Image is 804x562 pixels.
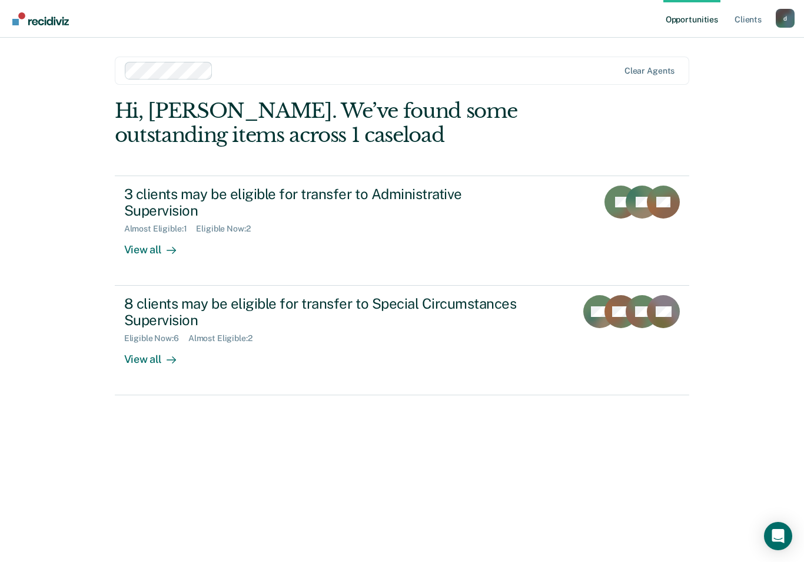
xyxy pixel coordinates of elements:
[196,224,260,234] div: Eligible Now : 2
[624,66,675,76] div: Clear agents
[12,12,69,25] img: Recidiviz
[124,234,190,257] div: View all
[115,286,690,395] a: 8 clients may be eligible for transfer to Special Circumstances SupervisionEligible Now:6Almost E...
[124,343,190,366] div: View all
[124,186,537,220] div: 3 clients may be eligible for transfer to Administrative Supervision
[776,9,795,28] div: d
[124,295,537,329] div: 8 clients may be eligible for transfer to Special Circumstances Supervision
[188,333,262,343] div: Almost Eligible : 2
[115,176,690,286] a: 3 clients may be eligible for transfer to Administrative SupervisionAlmost Eligible:1Eligible Now...
[776,9,795,28] button: Profile dropdown button
[764,522,792,550] div: Open Intercom Messenger
[124,333,188,343] div: Eligible Now : 6
[124,224,197,234] div: Almost Eligible : 1
[115,99,574,147] div: Hi, [PERSON_NAME]. We’ve found some outstanding items across 1 caseload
